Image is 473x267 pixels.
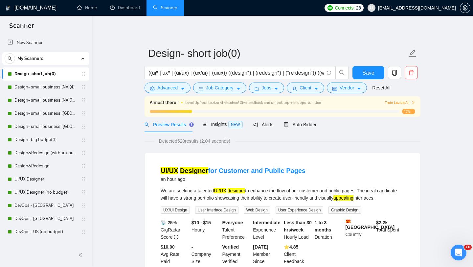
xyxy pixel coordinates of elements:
span: Save [362,69,374,77]
span: holder [81,71,86,77]
a: DevOps - Europe (no budget) [14,238,77,252]
button: userClientcaret-down [287,83,324,93]
mark: designer [228,188,245,193]
mark: UI/UX [161,167,178,174]
span: 10 [464,245,472,250]
b: 1 to 3 months [315,220,331,232]
button: delete [405,66,418,79]
span: Scanner [4,21,39,35]
span: holder [81,190,86,195]
span: notification [253,122,258,127]
span: right [411,101,415,105]
span: info-circle [174,235,178,239]
div: Duration [313,219,344,241]
button: search [335,66,349,79]
button: Train Laziza AI [385,100,415,106]
span: search [336,70,348,76]
span: delete [405,70,417,76]
a: New Scanner [8,36,84,49]
input: Search Freelance Jobs... [148,69,324,77]
button: barsJob Categorycaret-down [193,83,246,93]
span: caret-down [274,86,279,91]
a: DevOps - [GEOGRAPHIC_DATA] [14,212,77,225]
span: Job Category [206,84,233,91]
span: user [292,86,297,91]
div: an hour ago [161,175,305,183]
a: Reset All [372,84,390,91]
span: Auto Bidder [284,122,316,127]
b: Intermediate [253,220,280,225]
mark: UI/UX [214,188,226,193]
b: [GEOGRAPHIC_DATA] [346,219,395,230]
span: idcard [332,86,337,91]
span: Jobs [262,84,272,91]
b: Verified [222,244,239,250]
a: Design&Redesign [14,159,77,173]
mark: Designer [180,167,208,174]
span: search [5,56,15,61]
span: UX/UI Design [161,206,190,214]
b: $10.00 [161,244,175,250]
span: holder [81,177,86,182]
a: UI/UX Designer (no budget) [14,186,77,199]
a: Design- small business (NA)(15$) [14,94,77,107]
b: $10 - $15 [191,220,211,225]
span: holder [81,242,86,248]
b: - [191,244,193,250]
div: Member Since [252,243,282,265]
span: holder [81,203,86,208]
span: holder [81,85,86,90]
b: $ 2.2k [376,220,388,225]
button: idcardVendorcaret-down [327,83,367,93]
button: folderJobscaret-down [249,83,284,93]
span: Alerts [253,122,274,127]
span: caret-down [314,86,319,91]
span: User Experience Design [276,206,323,214]
button: Save [352,66,384,79]
input: Scanner name... [148,45,407,61]
span: double-left [78,252,85,258]
img: logo [6,3,10,13]
span: Web Design [244,206,270,214]
a: Design- small business (NA)(4) [14,81,77,94]
span: caret-down [236,86,241,91]
button: settingAdvancedcaret-down [145,83,191,93]
div: Country [344,219,375,241]
b: Less than 30 hrs/week [284,220,312,232]
span: bars [199,86,203,91]
span: caret-down [357,86,361,91]
span: caret-down [180,86,185,91]
span: NEW [228,121,243,128]
span: holder [81,216,86,221]
div: Experience Level [252,219,282,241]
span: info-circle [327,71,331,75]
span: User Interface Design [195,206,238,214]
span: copy [388,70,401,76]
a: UI/UX Designer [14,173,77,186]
span: Graphic Design [328,206,361,214]
b: [DATE] [253,244,268,250]
span: Advanced [157,84,178,91]
a: searchScanner [153,5,177,11]
img: 🇲🇰 [346,219,350,224]
span: setting [150,86,155,91]
span: Detected 520 results (2.04 seconds) [154,137,235,145]
span: holder [81,111,86,116]
span: holder [81,137,86,142]
a: dashboardDashboard [110,5,140,11]
span: My Scanners [17,52,43,65]
div: Talent Preference [221,219,252,241]
span: Vendor [340,84,354,91]
a: Design- big budget(1) [14,133,77,146]
div: Client Feedback [282,243,313,265]
span: holder [81,98,86,103]
span: setting [460,5,470,11]
span: holder [81,150,86,156]
a: Design&Redesign (without budget) [14,146,77,159]
div: Payment Verified [221,243,252,265]
iframe: Intercom live chat [451,245,466,260]
span: Level Up Your Laziza AI Matches! Give feedback and unlock top-tier opportunities ! [185,100,323,105]
mark: appealing [333,195,353,201]
span: robot [284,122,288,127]
div: We are seeking a talented to enhance the flow of our customer and public pages. The ideal candida... [161,187,404,202]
